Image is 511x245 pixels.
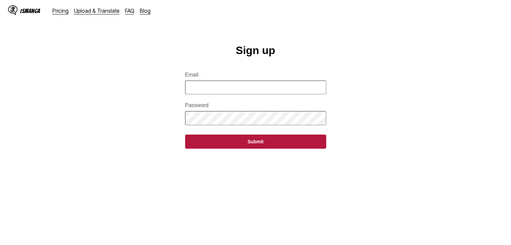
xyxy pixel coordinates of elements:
a: IsManga LogoIsManga [8,5,52,16]
label: Password [185,102,326,108]
a: Blog [140,7,151,14]
a: FAQ [125,7,134,14]
a: Pricing [52,7,69,14]
button: Submit [185,135,326,149]
label: Email [185,72,326,78]
h1: Sign up [236,44,275,57]
a: Upload & Translate [74,7,120,14]
img: IsManga Logo [8,5,17,15]
div: IsManga [20,8,40,14]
